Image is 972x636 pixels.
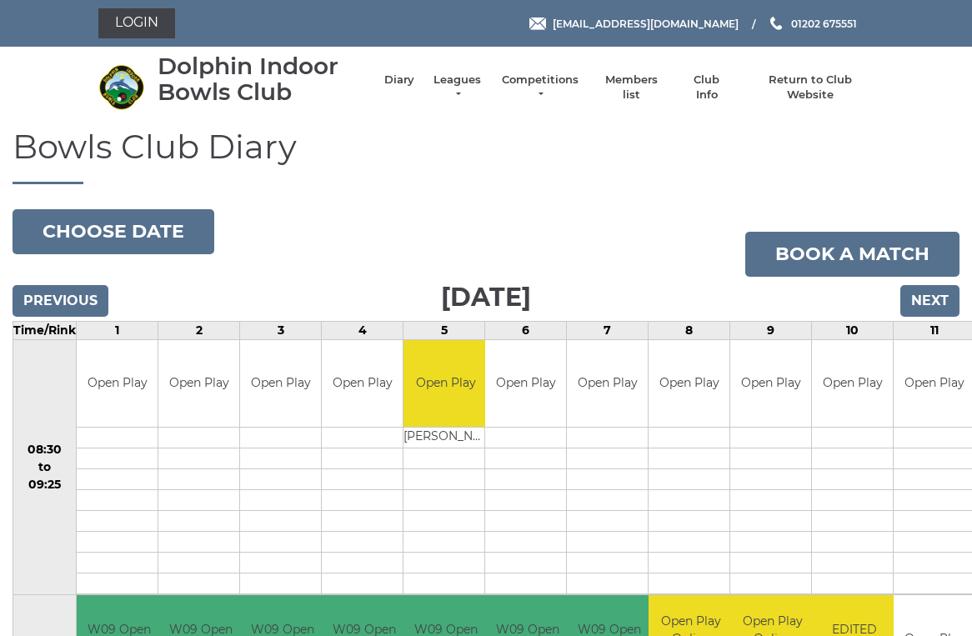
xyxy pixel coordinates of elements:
[403,340,488,428] td: Open Play
[900,285,959,317] input: Next
[745,232,959,277] a: Book a match
[158,321,240,339] td: 2
[567,321,649,339] td: 7
[812,340,893,428] td: Open Play
[77,340,158,428] td: Open Play
[13,285,108,317] input: Previous
[812,321,894,339] td: 10
[322,340,403,428] td: Open Play
[240,321,322,339] td: 3
[13,339,77,595] td: 08:30 to 09:25
[730,321,812,339] td: 9
[158,53,368,105] div: Dolphin Indoor Bowls Club
[553,17,739,29] span: [EMAIL_ADDRESS][DOMAIN_NAME]
[768,16,857,32] a: Phone us 01202 675551
[649,340,729,428] td: Open Play
[322,321,403,339] td: 4
[485,321,567,339] td: 6
[384,73,414,88] a: Diary
[500,73,580,103] a: Competitions
[98,8,175,38] a: Login
[649,321,730,339] td: 8
[240,340,321,428] td: Open Play
[13,321,77,339] td: Time/Rink
[529,18,546,30] img: Email
[403,428,488,448] td: [PERSON_NAME]
[431,73,483,103] a: Leagues
[403,321,485,339] td: 5
[770,17,782,30] img: Phone us
[748,73,874,103] a: Return to Club Website
[158,340,239,428] td: Open Play
[730,340,811,428] td: Open Play
[13,209,214,254] button: Choose date
[596,73,665,103] a: Members list
[77,321,158,339] td: 1
[98,64,144,110] img: Dolphin Indoor Bowls Club
[567,340,648,428] td: Open Play
[485,340,566,428] td: Open Play
[13,128,959,184] h1: Bowls Club Diary
[529,16,739,32] a: Email [EMAIL_ADDRESS][DOMAIN_NAME]
[683,73,731,103] a: Club Info
[791,17,857,29] span: 01202 675551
